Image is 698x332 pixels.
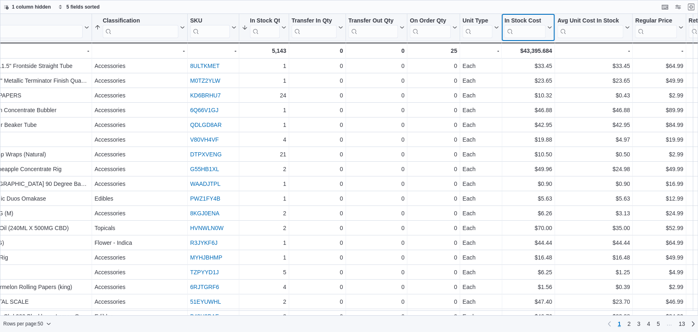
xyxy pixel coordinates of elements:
[604,317,698,330] nav: Pagination for preceding grid
[242,208,286,218] div: 2
[3,321,43,327] span: Rows per page : 50
[462,17,499,38] button: Unit Type
[505,90,552,100] div: $10.32
[242,61,286,71] div: 1
[94,46,185,56] div: -
[410,46,457,56] div: 25
[292,105,343,115] div: 0
[348,17,398,38] div: Transfer Out Qty
[504,17,545,25] div: In Stock Cost
[505,76,552,86] div: $23.65
[410,105,457,115] div: 0
[557,194,630,203] div: $5.63
[94,312,185,321] div: Edibles
[410,238,457,248] div: 0
[675,317,688,330] a: Page 13 of 13
[292,179,343,189] div: 0
[504,17,552,38] button: In Stock Cost
[635,238,683,248] div: $64.99
[410,17,451,25] div: On Order Qty
[505,223,552,233] div: $70.00
[94,282,185,292] div: Accessories
[557,297,630,307] div: $23.70
[557,105,630,115] div: $46.88
[292,90,343,100] div: 0
[635,208,683,218] div: $24.99
[504,46,552,56] div: $43,395.684
[660,2,670,12] button: Keyboard shortcuts
[348,194,404,203] div: 0
[348,164,404,174] div: 0
[462,282,499,292] div: Each
[292,312,343,321] div: 0
[190,92,221,99] a: KD6BRHU7
[292,135,343,145] div: 0
[505,267,552,277] div: $6.25
[94,297,185,307] div: Accessories
[94,61,185,71] div: Accessories
[410,17,457,38] button: On Order Qty
[505,164,552,174] div: $49.96
[242,194,286,203] div: 1
[557,149,630,159] div: $0.50
[190,166,219,172] a: G55HB1XL
[557,17,623,38] div: Avg Unit Cost In Stock
[557,135,630,145] div: $4.97
[505,312,552,321] div: $46.76
[653,317,663,330] a: Page 5 of 13
[348,46,404,56] div: 0
[557,238,630,248] div: $44.44
[557,46,630,56] div: -
[242,135,286,145] div: 4
[505,208,552,218] div: $6.26
[462,46,499,56] div: -
[348,105,404,115] div: 0
[94,149,185,159] div: Accessories
[190,17,230,38] div: SKU URL
[94,238,185,248] div: Flower - Indica
[292,194,343,203] div: 0
[242,76,286,86] div: 1
[505,238,552,248] div: $44.44
[190,298,221,305] a: 51EYUWHL
[12,4,51,10] span: 1 column hidden
[462,208,499,218] div: Each
[410,149,457,159] div: 0
[462,164,499,174] div: Each
[673,2,683,12] button: Display options
[635,17,676,25] div: Regular Price
[94,253,185,262] div: Accessories
[505,194,552,203] div: $5.63
[348,17,398,25] div: Transfer Out Qty
[190,181,220,187] a: WAADJTPL
[348,90,404,100] div: 0
[557,282,630,292] div: $0.39
[190,239,218,246] a: R3JYKF6J
[292,120,343,130] div: 0
[292,46,343,56] div: 0
[190,269,219,276] a: TZPYYD1J
[410,223,457,233] div: 0
[348,267,404,277] div: 0
[635,105,683,115] div: $89.99
[462,17,493,25] div: Unit Type
[462,194,499,203] div: Each
[557,17,630,38] button: Avg Unit Cost In Stock
[190,107,218,113] a: 6Q66V1GJ
[348,282,404,292] div: 0
[242,90,286,100] div: 24
[637,320,640,328] span: 3
[557,312,630,321] div: $23.38
[557,120,630,130] div: $42.95
[657,320,660,328] span: 5
[410,76,457,86] div: 0
[292,297,343,307] div: 0
[94,194,185,203] div: Edibles
[292,253,343,262] div: 0
[505,149,552,159] div: $10.50
[242,17,286,38] button: In Stock Qty
[94,120,185,130] div: Accessories
[348,238,404,248] div: 0
[190,17,230,25] div: SKU
[635,164,683,174] div: $49.99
